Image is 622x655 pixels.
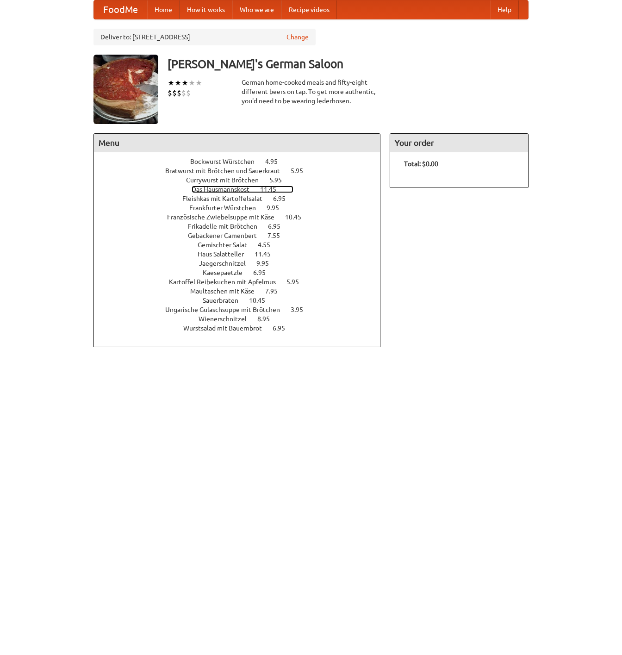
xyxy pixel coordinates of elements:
span: 9.95 [256,260,278,267]
a: Home [147,0,180,19]
li: ★ [195,78,202,88]
span: 8.95 [257,315,279,323]
a: Help [490,0,519,19]
span: 7.55 [267,232,289,239]
a: Kartoffel Reibekuchen mit Apfelmus 5.95 [169,278,316,286]
span: Bockwurst Würstchen [190,158,264,165]
li: $ [177,88,181,98]
li: ★ [168,78,174,88]
a: Frankfurter Würstchen 9.95 [189,204,296,212]
span: 9.95 [267,204,288,212]
a: Das Hausmannskost 11.45 [192,186,293,193]
span: Wienerschnitzel [199,315,256,323]
span: 5.95 [286,278,308,286]
div: Deliver to: [STREET_ADDRESS] [93,29,316,45]
span: Sauerbraten [203,297,248,304]
a: Haus Salatteller 11.45 [198,250,288,258]
a: Bratwurst mit Brötchen und Sauerkraut 5.95 [165,167,320,175]
a: Fleishkas mit Kartoffelsalat 6.95 [182,195,303,202]
span: Maultaschen mit Käse [190,287,264,295]
span: Gebackener Camenbert [188,232,266,239]
a: Frikadelle mit Brötchen 6.95 [188,223,298,230]
a: Ungarische Gulaschsuppe mit Brötchen 3.95 [165,306,320,313]
span: Kaesepaetzle [203,269,252,276]
span: Haus Salatteller [198,250,253,258]
span: 6.95 [273,324,294,332]
span: Wurstsalad mit Bauernbrot [183,324,271,332]
span: Bratwurst mit Brötchen und Sauerkraut [165,167,289,175]
span: 5.95 [291,167,312,175]
span: 4.95 [265,158,287,165]
h4: Your order [390,134,528,152]
span: 10.45 [249,297,274,304]
a: Kaesepaetzle 6.95 [203,269,283,276]
a: Gemischter Salat 4.55 [198,241,287,249]
span: Gemischter Salat [198,241,256,249]
a: Gebackener Camenbert 7.55 [188,232,297,239]
a: How it works [180,0,232,19]
li: $ [186,88,191,98]
a: Bockwurst Würstchen 4.95 [190,158,295,165]
span: Frikadelle mit Brötchen [188,223,267,230]
a: Currywurst mit Brötchen 5.95 [186,176,299,184]
li: ★ [174,78,181,88]
span: 6.95 [268,223,290,230]
span: 11.45 [260,186,286,193]
span: Frankfurter Würstchen [189,204,265,212]
a: Maultaschen mit Käse 7.95 [190,287,295,295]
h3: [PERSON_NAME]'s German Saloon [168,55,529,73]
a: Who we are [232,0,281,19]
span: Ungarische Gulaschsuppe mit Brötchen [165,306,289,313]
span: Das Hausmannskost [192,186,259,193]
b: Total: $0.00 [404,160,438,168]
span: 7.95 [265,287,287,295]
li: $ [181,88,186,98]
span: 6.95 [273,195,295,202]
a: Wienerschnitzel 8.95 [199,315,287,323]
span: 3.95 [291,306,312,313]
div: German home-cooked meals and fifty-eight different beers on tap. To get more authentic, you'd nee... [242,78,380,106]
span: Jaegerschnitzel [199,260,255,267]
a: FoodMe [94,0,147,19]
a: Jaegerschnitzel 9.95 [199,260,286,267]
a: Französische Zwiebelsuppe mit Käse 10.45 [167,213,318,221]
a: Change [286,32,309,42]
span: 11.45 [255,250,280,258]
a: Recipe videos [281,0,337,19]
span: 10.45 [285,213,311,221]
span: 4.55 [258,241,280,249]
h4: Menu [94,134,380,152]
span: Französische Zwiebelsuppe mit Käse [167,213,284,221]
img: angular.jpg [93,55,158,124]
span: 5.95 [269,176,291,184]
span: Fleishkas mit Kartoffelsalat [182,195,272,202]
span: 6.95 [253,269,275,276]
a: Sauerbraten 10.45 [203,297,282,304]
a: Wurstsalad mit Bauernbrot 6.95 [183,324,302,332]
li: ★ [188,78,195,88]
li: $ [168,88,172,98]
li: ★ [181,78,188,88]
li: $ [172,88,177,98]
span: Currywurst mit Brötchen [186,176,268,184]
span: Kartoffel Reibekuchen mit Apfelmus [169,278,285,286]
